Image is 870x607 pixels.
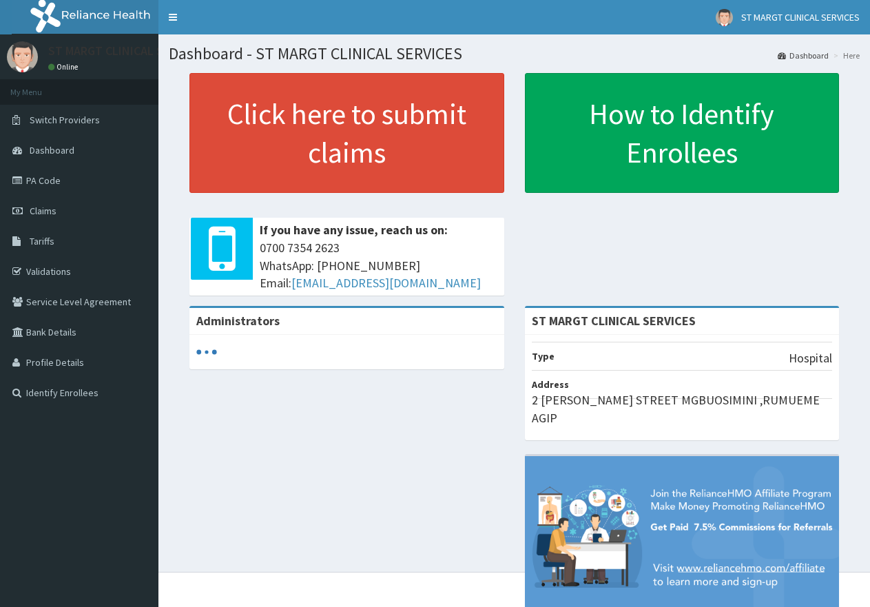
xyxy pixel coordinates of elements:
[778,50,829,61] a: Dashboard
[48,62,81,72] a: Online
[532,313,696,329] strong: ST MARGT CLINICAL SERVICES
[789,349,832,367] p: Hospital
[30,235,54,247] span: Tariffs
[532,391,833,426] p: 2 [PERSON_NAME] STREET MGBUOSIMINI ,RUMUEME AGIP
[741,11,860,23] span: ST MARGT CLINICAL SERVICES
[532,350,555,362] b: Type
[716,9,733,26] img: User Image
[830,50,860,61] li: Here
[196,342,217,362] svg: audio-loading
[189,73,504,193] a: Click here to submit claims
[291,275,481,291] a: [EMAIL_ADDRESS][DOMAIN_NAME]
[30,144,74,156] span: Dashboard
[525,73,840,193] a: How to Identify Enrollees
[260,222,448,238] b: If you have any issue, reach us on:
[169,45,860,63] h1: Dashboard - ST MARGT CLINICAL SERVICES
[260,239,497,292] span: 0700 7354 2623 WhatsApp: [PHONE_NUMBER] Email:
[48,45,207,57] p: ST MARGT CLINICAL SERVICES
[532,378,569,391] b: Address
[30,205,56,217] span: Claims
[7,41,38,72] img: User Image
[196,313,280,329] b: Administrators
[30,114,100,126] span: Switch Providers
